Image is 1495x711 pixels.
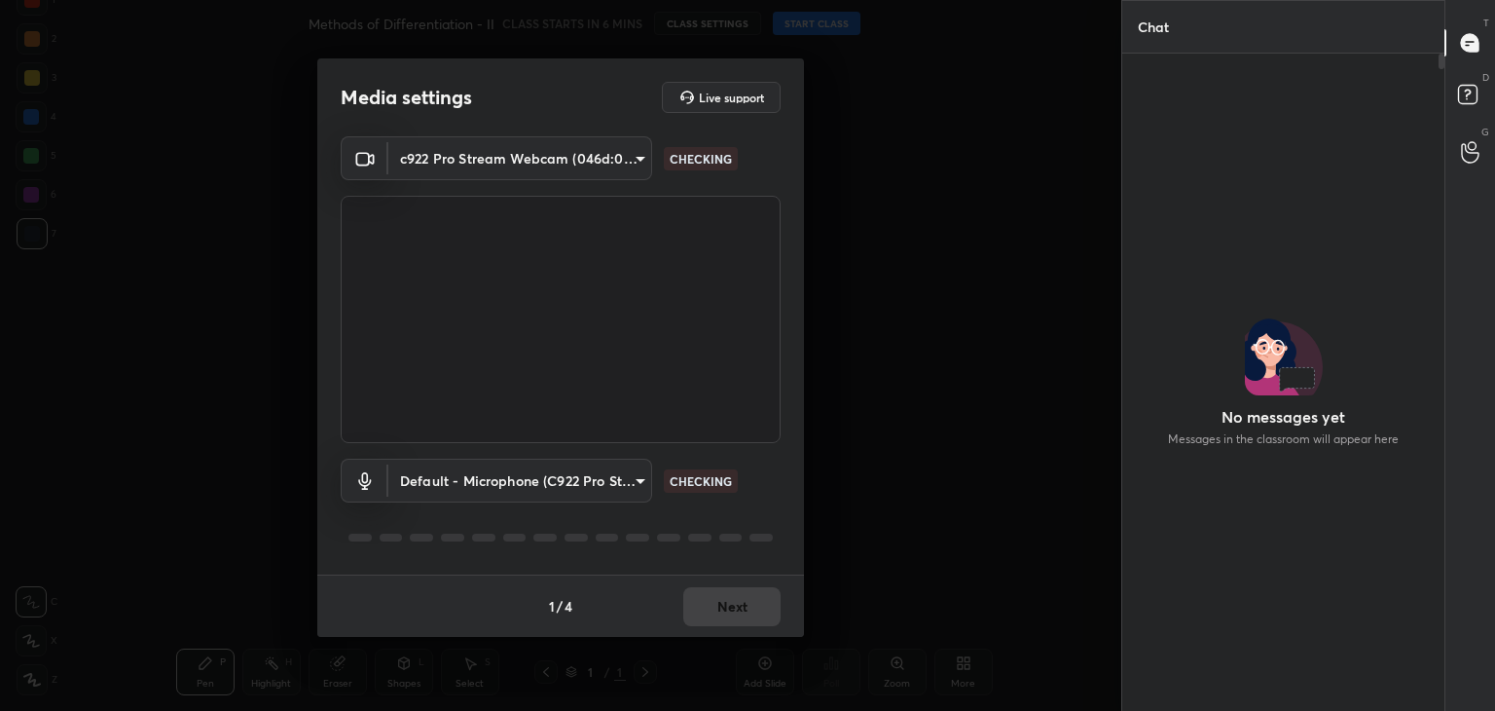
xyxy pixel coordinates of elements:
p: Chat [1122,1,1185,53]
p: G [1481,125,1489,139]
h4: 1 [549,596,555,617]
h5: Live support [699,92,764,103]
p: CHECKING [670,150,732,168]
p: CHECKING [670,472,732,490]
p: T [1483,16,1489,30]
div: c922 Pro Stream Webcam (046d:085c) [388,136,652,180]
p: D [1482,70,1489,85]
div: c922 Pro Stream Webcam (046d:085c) [388,459,652,503]
h4: 4 [565,596,572,617]
h4: / [557,596,563,617]
h2: Media settings [341,85,472,110]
